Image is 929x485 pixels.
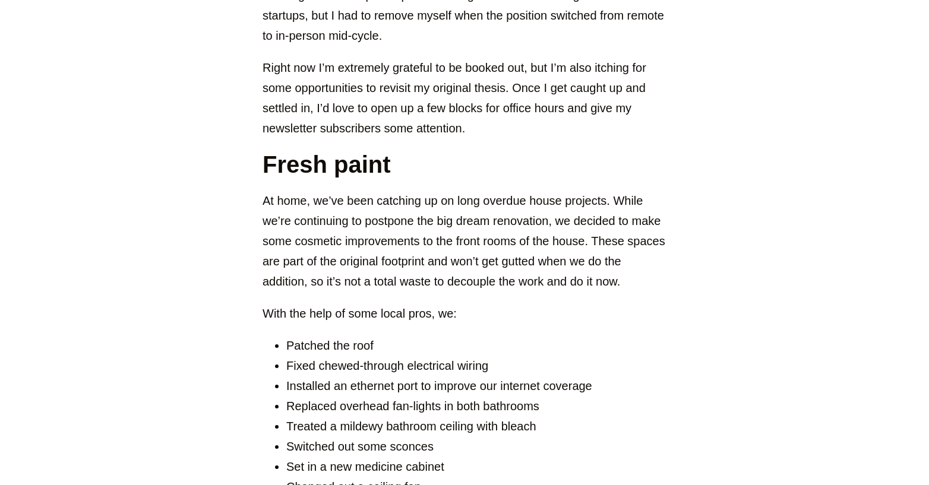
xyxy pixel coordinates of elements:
[263,150,666,179] h2: Fresh paint
[263,191,666,291] p: At home, we’ve been catching up on long overdue house projects. While we’re continuing to postpon...
[286,335,666,356] li: Patched the roof
[286,356,666,376] li: Fixed chewed-through electrical wiring
[286,436,666,457] li: Switched out some sconces
[263,303,666,324] p: With the help of some local pros, we:
[286,457,666,477] li: Set in a new medicine cabinet
[286,396,666,416] li: Replaced overhead fan-lights in both bathrooms
[286,416,666,436] li: Treated a mildewy bathroom ceiling with bleach
[286,376,666,396] li: Installed an ethernet port to improve our internet coverage
[263,58,666,138] p: Right now I’m extremely grateful to be booked out, but I’m also itching for some opportunities to...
